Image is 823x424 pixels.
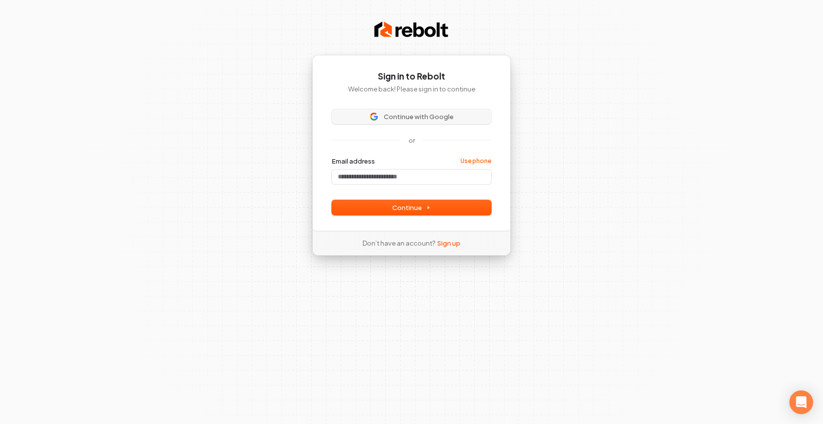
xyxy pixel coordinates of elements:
h1: Sign in to Rebolt [332,71,491,83]
label: Email address [332,157,375,166]
p: or [409,136,415,145]
img: Sign in with Google [370,113,378,121]
button: Continue [332,200,491,215]
button: Sign in with GoogleContinue with Google [332,109,491,124]
span: Continue with Google [384,112,454,121]
span: Don’t have an account? [363,239,435,248]
p: Welcome back! Please sign in to continue [332,85,491,93]
a: Use phone [460,157,491,165]
a: Sign up [437,239,460,248]
div: Open Intercom Messenger [789,390,813,414]
img: Rebolt Logo [374,20,449,40]
span: Continue [392,203,431,212]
